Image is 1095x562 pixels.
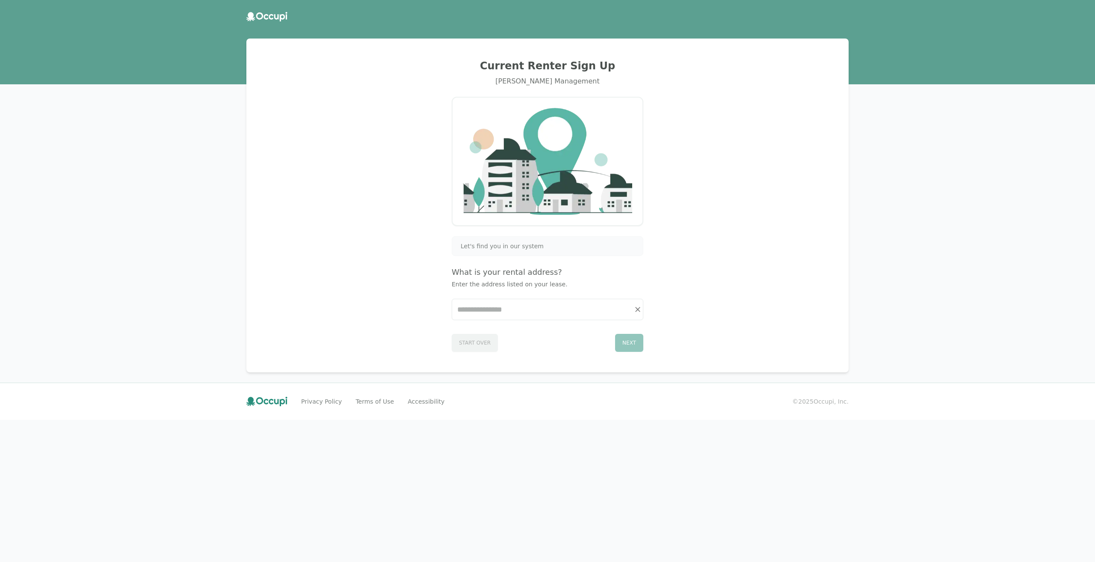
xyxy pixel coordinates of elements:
[792,397,849,406] small: © 2025 Occupi, Inc.
[461,242,544,250] span: Let's find you in our system
[257,59,838,73] h2: Current Renter Sign Up
[452,280,643,288] p: Enter the address listed on your lease.
[355,397,394,406] a: Terms of Use
[408,397,444,406] a: Accessibility
[463,108,632,214] img: Company Logo
[452,299,643,320] input: Start typing...
[257,76,838,86] div: [PERSON_NAME] Management
[301,397,342,406] a: Privacy Policy
[632,303,644,315] button: Clear
[452,266,643,278] h4: What is your rental address?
